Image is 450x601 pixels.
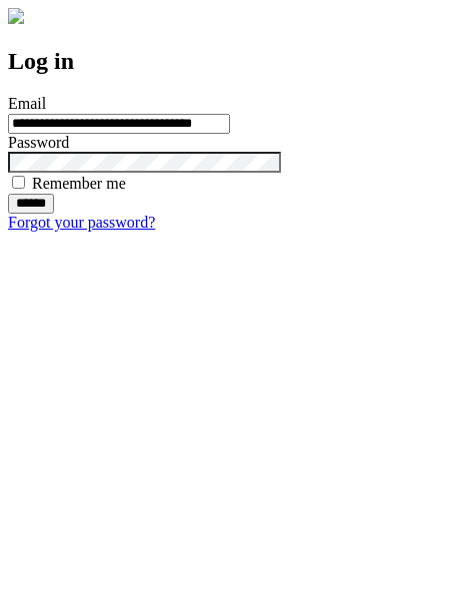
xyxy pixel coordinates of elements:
label: Remember me [32,175,126,192]
img: logo-4e3dc11c47720685a147b03b5a06dd966a58ff35d612b21f08c02c0306f2b779.png [8,8,24,24]
h2: Log in [8,48,442,75]
label: Email [8,95,46,112]
label: Password [8,134,69,151]
a: Forgot your password? [8,214,155,231]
